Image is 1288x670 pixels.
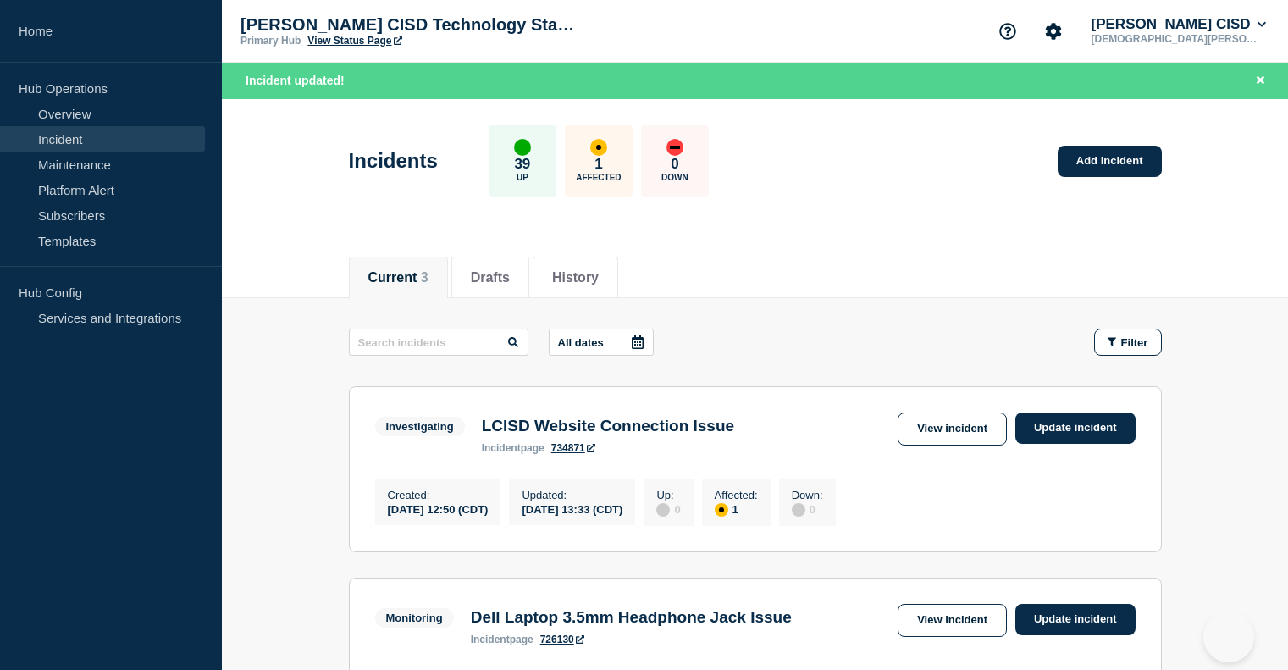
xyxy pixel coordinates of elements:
[1036,14,1071,49] button: Account settings
[898,413,1007,446] a: View incident
[661,173,688,182] p: Down
[471,608,792,627] h3: Dell Laptop 3.5mm Headphone Jack Issue
[715,489,758,501] p: Affected :
[792,503,805,517] div: disabled
[656,489,680,501] p: Up :
[1058,146,1162,177] a: Add incident
[1250,71,1271,91] button: Close banner
[594,156,602,173] p: 1
[388,489,489,501] p: Created :
[990,14,1025,49] button: Support
[1094,329,1162,356] button: Filter
[246,74,345,87] span: Incident updated!
[792,489,823,501] p: Down :
[656,503,670,517] div: disabled
[514,139,531,156] div: up
[540,634,584,645] a: 726130
[421,270,428,285] span: 3
[1015,413,1136,444] a: Update incident
[898,604,1007,637] a: View incident
[590,139,607,156] div: affected
[1203,612,1254,662] iframe: Help Scout Beacon - Open
[522,489,622,501] p: Updated :
[482,442,544,454] p: page
[1015,604,1136,635] a: Update incident
[1088,33,1264,45] p: [DEMOGRAPHIC_DATA][PERSON_NAME]
[514,156,530,173] p: 39
[375,608,454,628] span: Monitoring
[552,270,599,285] button: History
[471,270,510,285] button: Drafts
[482,442,521,454] span: incident
[522,501,622,516] div: [DATE] 13:33 (CDT)
[551,442,595,454] a: 734871
[1088,16,1269,33] button: [PERSON_NAME] CISD
[656,501,680,517] div: 0
[349,149,438,173] h1: Incidents
[375,417,465,436] span: Investigating
[666,139,683,156] div: down
[388,501,489,516] div: [DATE] 12:50 (CDT)
[307,35,401,47] a: View Status Page
[240,15,579,35] p: [PERSON_NAME] CISD Technology Status
[558,336,604,349] p: All dates
[1121,336,1148,349] span: Filter
[671,156,678,173] p: 0
[792,501,823,517] div: 0
[715,501,758,517] div: 1
[240,35,301,47] p: Primary Hub
[471,634,533,645] p: page
[715,503,728,517] div: affected
[576,173,621,182] p: Affected
[549,329,654,356] button: All dates
[517,173,528,182] p: Up
[482,417,734,435] h3: LCISD Website Connection Issue
[471,634,510,645] span: incident
[349,329,528,356] input: Search incidents
[368,270,428,285] button: Current 3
